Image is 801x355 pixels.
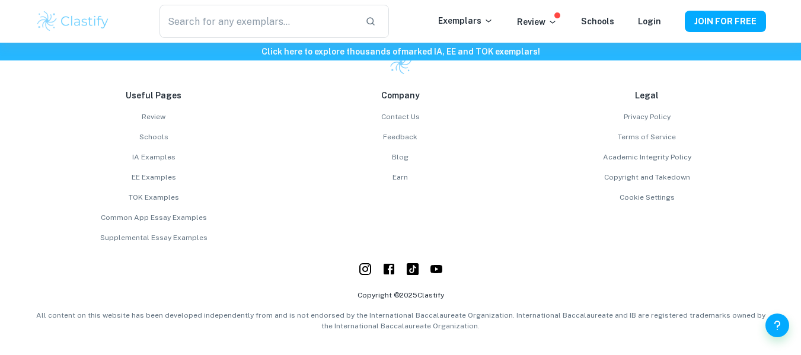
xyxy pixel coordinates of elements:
a: Schools [36,132,273,142]
a: Cookie Settings [529,192,766,203]
a: Copyright and Takedown [529,172,766,183]
a: Contact Us [282,111,519,122]
p: Copyright © 2025 Clastify [36,290,766,300]
p: Useful Pages [36,89,273,102]
a: Supplemental Essay Examples [36,232,273,243]
a: Terms of Service [529,132,766,142]
a: IA Examples [36,152,273,162]
button: Help and Feedback [765,314,789,337]
a: EE Examples [36,172,273,183]
a: TOK Examples [36,192,273,203]
a: Review [36,111,273,122]
a: YouTube [406,262,420,280]
a: Privacy Policy [529,111,766,122]
img: Clastify logo [36,9,111,33]
a: Login [638,17,661,26]
a: Instagram [358,262,372,280]
a: Earn [282,172,519,183]
img: Clastify logo [389,52,413,75]
a: Schools [581,17,614,26]
button: JOIN FOR FREE [685,11,766,32]
a: Facebook [382,262,396,280]
p: Legal [529,89,766,102]
p: Company [282,89,519,102]
p: Exemplars [438,14,493,27]
a: Feedback [282,132,519,142]
p: All content on this website has been developed independently from and is not endorsed by the Inte... [36,310,766,331]
a: YouTube [429,262,443,280]
a: Blog [282,152,519,162]
h6: Click here to explore thousands of marked IA, EE and TOK exemplars ! [2,45,799,58]
p: Review [517,15,557,28]
a: Common App Essay Examples [36,212,273,223]
a: Academic Integrity Policy [529,152,766,162]
input: Search for any exemplars... [159,5,355,38]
